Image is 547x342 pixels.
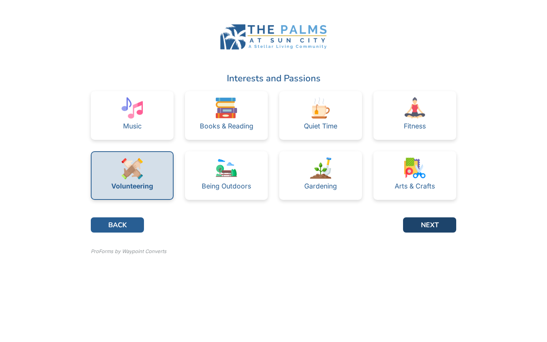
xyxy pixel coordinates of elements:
[202,183,251,190] div: Being Outdoors
[310,97,331,119] img: d085332c-c273-4554-8a92-7f049e02a0a2.png
[304,123,337,130] div: Quiet Time
[216,97,237,119] img: 7a075514-225b-4157-92cf-28e230cc6af0.png
[404,157,425,179] img: 123b5884-a965-403a-bb8e-1884c7f7d69b.png
[123,123,142,130] div: Music
[403,217,456,233] button: NEXT
[395,183,435,190] div: Arts & Crafts
[111,183,153,190] div: Volunteering
[91,248,166,255] div: ProForms by Waypoint Converts
[200,123,253,130] div: Books & Reading
[310,157,331,179] img: 57951ea3-6c99-4f4c-861d-4aa0d12cca5c.png
[122,97,143,119] img: 9f71f14d-4726-4473-b765-330fcd714891.png
[404,123,426,130] div: Fitness
[122,158,143,179] img: ed05f176-983e-4f47-802b-bee768e2bb37.png
[91,217,144,233] button: BACK
[217,20,330,54] img: 9b7d1d2a-c6bd-4f83-8675-d353c484acd0.png
[304,183,337,190] div: Gardening
[404,97,425,119] img: cd6a4984-8a4d-44ea-9fde-4fd073d4cbae.png
[216,157,237,179] img: c5e9d411-a572-42d4-9f88-6892ed26da77.png
[91,71,456,85] div: Interests and Passions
